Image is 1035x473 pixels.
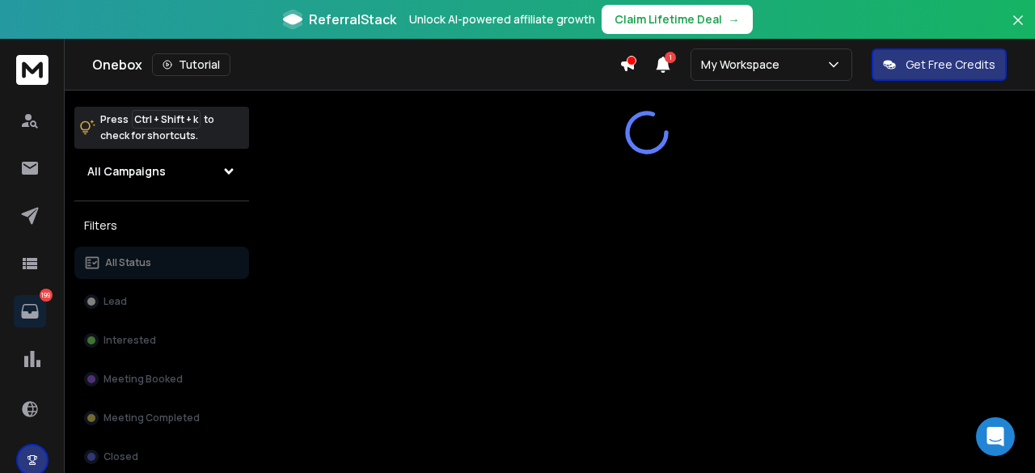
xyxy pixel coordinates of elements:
[92,53,619,76] div: Onebox
[701,57,786,73] p: My Workspace
[309,10,396,29] span: ReferralStack
[40,289,53,302] p: 199
[729,11,740,27] span: →
[14,295,46,327] a: 199
[152,53,230,76] button: Tutorial
[87,163,166,179] h1: All Campaigns
[665,52,676,63] span: 1
[74,214,249,237] h3: Filters
[1008,10,1029,49] button: Close banner
[906,57,995,73] p: Get Free Credits
[602,5,753,34] button: Claim Lifetime Deal→
[409,11,595,27] p: Unlock AI-powered affiliate growth
[74,155,249,188] button: All Campaigns
[132,110,201,129] span: Ctrl + Shift + k
[872,49,1007,81] button: Get Free Credits
[100,112,214,144] p: Press to check for shortcuts.
[976,417,1015,456] div: Open Intercom Messenger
